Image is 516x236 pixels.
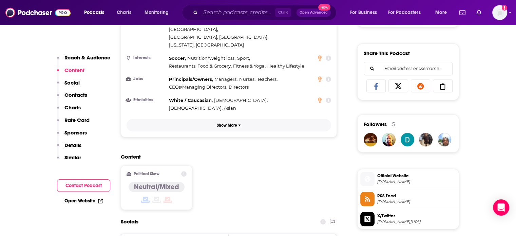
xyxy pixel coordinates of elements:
span: For Business [350,8,377,17]
span: , [169,62,232,70]
span: Sport [237,55,249,61]
span: , [169,75,213,83]
p: Sponsors [64,129,87,136]
span: , [237,54,250,62]
span: Teachers [257,76,276,82]
span: Logged in as NickG [492,5,507,20]
span: Directors [229,84,249,90]
img: eggystraden198 [364,133,377,146]
span: , [257,75,278,83]
span: , [169,54,186,62]
h3: Interests [127,56,166,60]
h4: Neutral/Mixed [134,183,179,191]
span: Soccer [169,55,185,61]
span: For Podcasters [388,8,421,17]
div: Search podcasts, credits, & more... [188,5,343,20]
a: Show notifications dropdown [457,7,468,18]
span: Followers [364,121,387,127]
span: Healthy Lifestyle [267,63,304,69]
a: Charts [112,7,135,18]
span: Nutrition/Weight loss [187,55,234,61]
button: open menu [140,7,177,18]
button: Charts [57,104,81,117]
a: Share on X/Twitter [388,79,408,92]
a: Official Website[DOMAIN_NAME] [360,172,456,186]
span: Managers [214,76,236,82]
span: RSS Feed [377,193,456,199]
p: Rate Card [64,117,90,123]
img: daleenc3 [401,133,414,146]
button: Sponsors [57,129,87,142]
button: Contact Podcast [57,179,110,192]
span: Fitness & Yoga [233,63,265,69]
a: Share on Facebook [366,79,386,92]
input: Search podcasts, credits, & more... [200,7,275,18]
button: Open AdvancedNew [297,8,331,17]
span: More [435,8,447,17]
span: Monitoring [145,8,169,17]
span: Asian [224,105,236,111]
div: Open Intercom Messenger [493,199,509,216]
img: Podchaser - Follow, Share and Rate Podcasts [5,6,71,19]
h3: Ethnicities [127,98,166,102]
h2: Socials [121,215,138,228]
span: , [169,25,218,33]
img: substituteteacherslounge [382,133,396,146]
span: Nurses [239,76,254,82]
span: Charts [117,8,131,17]
img: sacexcel [438,133,451,146]
button: open menu [345,7,385,18]
h2: Content [121,153,332,160]
span: Restaurants, Food & Grocery [169,63,231,69]
span: Open Advanced [300,11,328,14]
span: , [169,33,268,41]
span: Official Website [377,173,456,179]
img: hrouleva [419,133,433,146]
button: Contacts [57,92,87,104]
span: Ctrl K [275,8,291,17]
span: , [169,96,213,104]
p: Similar [64,154,81,161]
span: twitter.com/gin_stephens [377,219,456,224]
span: , [187,54,235,62]
a: RSS Feed[DOMAIN_NAME] [360,192,456,206]
span: [DEMOGRAPHIC_DATA] [169,105,222,111]
p: Show More [217,123,237,128]
input: Email address or username... [369,62,447,75]
div: Search followers [364,62,453,75]
button: Show More [127,119,331,131]
span: CEOs/Managing Directors [169,84,226,90]
a: Copy Link [433,79,453,92]
span: Principals/Owners [169,76,212,82]
span: , [169,83,227,91]
span: [DEMOGRAPHIC_DATA] [214,97,267,103]
p: Charts [64,104,81,111]
span: [GEOGRAPHIC_DATA], [GEOGRAPHIC_DATA] [169,34,267,40]
button: Reach & Audience [57,54,110,67]
span: White / Caucasian [169,97,212,103]
button: Rate Card [57,117,90,129]
a: Share on Reddit [411,79,431,92]
button: open menu [79,7,113,18]
button: Details [57,142,81,155]
button: open menu [431,7,455,18]
button: Social [57,79,80,92]
span: X/Twitter [377,213,456,219]
span: , [239,75,255,83]
span: rss.art19.com [377,199,456,204]
span: New [318,4,330,11]
span: , [233,62,266,70]
span: , [214,96,268,104]
h3: Share This Podcast [364,50,410,56]
svg: Add a profile image [502,5,507,11]
p: Social [64,79,80,86]
span: , [169,104,223,112]
a: Show notifications dropdown [474,7,484,18]
img: User Profile [492,5,507,20]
